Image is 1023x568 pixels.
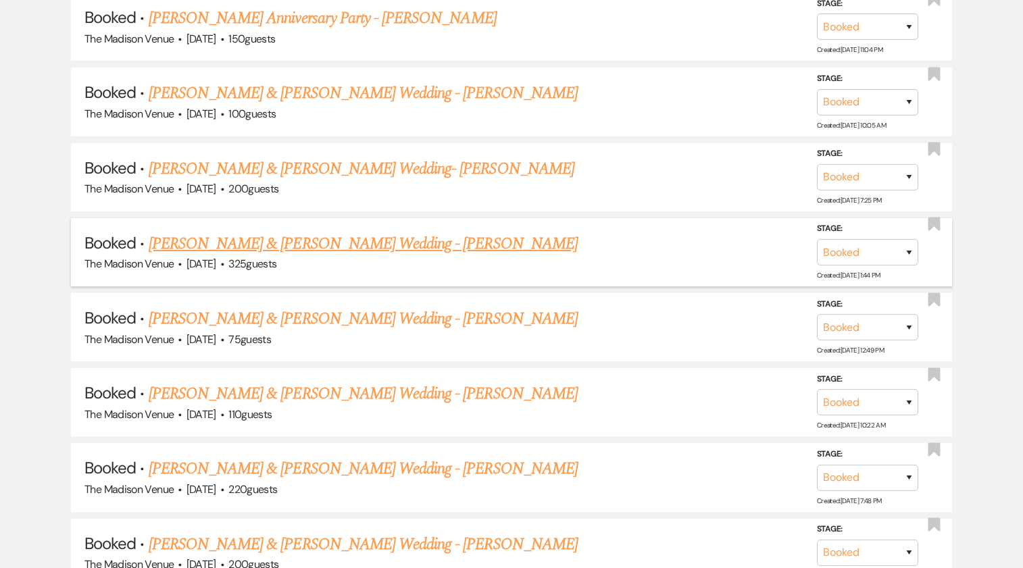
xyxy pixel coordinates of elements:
[84,157,136,178] span: Booked
[186,257,216,271] span: [DATE]
[817,297,918,312] label: Stage:
[228,32,275,46] span: 150 guests
[149,382,578,406] a: [PERSON_NAME] & [PERSON_NAME] Wedding - [PERSON_NAME]
[84,382,136,403] span: Booked
[817,522,918,537] label: Stage:
[817,72,918,86] label: Stage:
[84,457,136,478] span: Booked
[186,182,216,196] span: [DATE]
[817,196,882,205] span: Created: [DATE] 7:25 PM
[186,482,216,496] span: [DATE]
[149,532,578,557] a: [PERSON_NAME] & [PERSON_NAME] Wedding - [PERSON_NAME]
[149,232,578,256] a: [PERSON_NAME] & [PERSON_NAME] Wedding - [PERSON_NAME]
[228,107,276,121] span: 100 guests
[149,457,578,481] a: [PERSON_NAME] & [PERSON_NAME] Wedding - [PERSON_NAME]
[186,332,216,346] span: [DATE]
[817,121,886,130] span: Created: [DATE] 10:05 AM
[228,182,278,196] span: 200 guests
[817,45,882,54] span: Created: [DATE] 11:04 PM
[228,257,276,271] span: 325 guests
[817,346,884,355] span: Created: [DATE] 12:49 PM
[84,407,174,421] span: The Madison Venue
[84,107,174,121] span: The Madison Venue
[84,332,174,346] span: The Madison Venue
[84,82,136,103] span: Booked
[228,407,272,421] span: 110 guests
[817,496,882,505] span: Created: [DATE] 7:48 PM
[186,107,216,121] span: [DATE]
[228,482,277,496] span: 220 guests
[149,307,578,331] a: [PERSON_NAME] & [PERSON_NAME] Wedding - [PERSON_NAME]
[84,32,174,46] span: The Madison Venue
[84,182,174,196] span: The Madison Venue
[186,32,216,46] span: [DATE]
[84,307,136,328] span: Booked
[84,7,136,28] span: Booked
[186,407,216,421] span: [DATE]
[149,81,578,105] a: [PERSON_NAME] & [PERSON_NAME] Wedding - [PERSON_NAME]
[84,232,136,253] span: Booked
[817,447,918,462] label: Stage:
[84,482,174,496] span: The Madison Venue
[228,332,271,346] span: 75 guests
[817,372,918,387] label: Stage:
[817,421,885,430] span: Created: [DATE] 10:22 AM
[84,533,136,554] span: Booked
[817,271,880,280] span: Created: [DATE] 1:44 PM
[149,157,574,181] a: [PERSON_NAME] & [PERSON_NAME] Wedding- [PERSON_NAME]
[84,257,174,271] span: The Madison Venue
[817,222,918,236] label: Stage:
[817,147,918,161] label: Stage:
[149,6,497,30] a: [PERSON_NAME] Anniversary Party - [PERSON_NAME]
